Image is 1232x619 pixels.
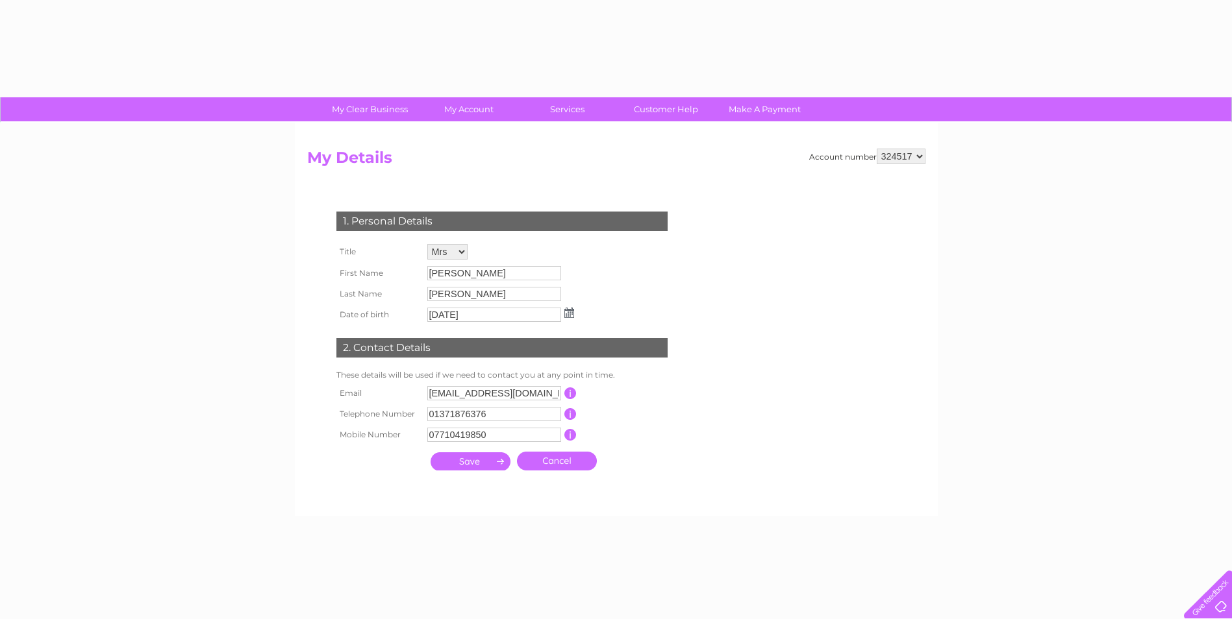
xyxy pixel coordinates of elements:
[564,308,574,318] img: ...
[333,367,671,383] td: These details will be used if we need to contact you at any point in time.
[333,424,424,445] th: Mobile Number
[517,452,597,470] a: Cancel
[564,408,577,420] input: Information
[336,212,668,231] div: 1. Personal Details
[307,149,925,173] h2: My Details
[415,97,522,121] a: My Account
[333,304,424,325] th: Date of birth
[333,241,424,263] th: Title
[333,383,424,404] th: Email
[333,284,424,304] th: Last Name
[431,452,510,470] input: Submit
[333,404,424,424] th: Telephone Number
[333,263,424,284] th: First Name
[564,429,577,441] input: Information
[336,338,668,358] div: 2. Contact Details
[514,97,621,121] a: Services
[564,387,577,399] input: Information
[612,97,720,121] a: Customer Help
[316,97,423,121] a: My Clear Business
[711,97,818,121] a: Make A Payment
[809,149,925,164] div: Account number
